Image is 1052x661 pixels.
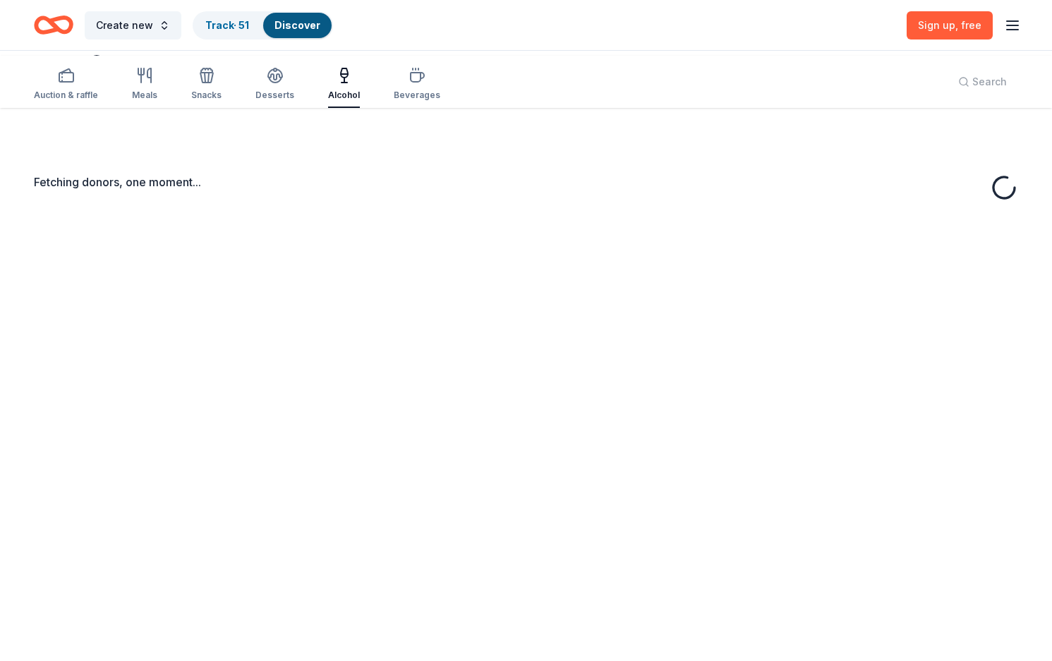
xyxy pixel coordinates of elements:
a: Discover [274,19,320,31]
span: Create new [96,17,153,34]
button: Create new [85,11,181,40]
button: Beverages [394,61,440,108]
button: Snacks [191,61,222,108]
span: Sign up [918,19,981,31]
div: Meals [132,90,157,101]
div: Auction & raffle [34,90,98,101]
a: Track· 51 [205,19,249,31]
button: Auction & raffle [34,61,98,108]
a: Sign up, free [907,11,993,40]
button: Meals [132,61,157,108]
div: 2 [90,55,104,69]
div: Alcohol [328,90,360,101]
button: Track· 51Discover [193,11,333,40]
span: , free [955,19,981,31]
div: Snacks [191,90,222,101]
div: Beverages [394,90,440,101]
div: Desserts [255,90,294,101]
div: Fetching donors, one moment... [34,174,1018,190]
button: Desserts [255,61,294,108]
a: Home [34,8,73,42]
button: Alcohol [328,61,360,108]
